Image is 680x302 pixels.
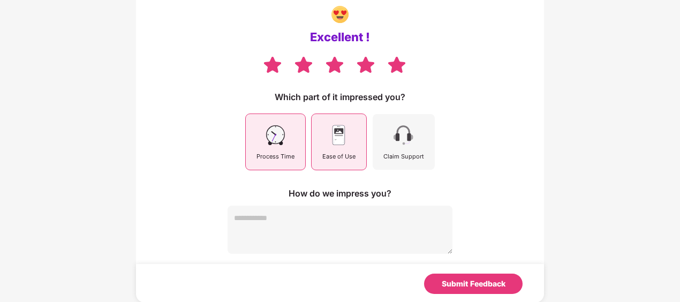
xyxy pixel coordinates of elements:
[262,55,283,74] img: svg+xml;base64,PHN2ZyB4bWxucz0iaHR0cDovL3d3dy53My5vcmcvMjAwMC9zdmciIHdpZHRoPSIzOCIgaGVpZ2h0PSIzNS...
[293,55,314,74] img: svg+xml;base64,PHN2ZyB4bWxucz0iaHR0cDovL3d3dy53My5vcmcvMjAwMC9zdmciIHdpZHRoPSIzOCIgaGVpZ2h0PSIzNS...
[383,152,424,161] div: Claim Support
[331,6,349,23] img: svg+xml;base64,PHN2ZyBpZD0iR3JvdXBfNDI1NDUiIGRhdGEtbmFtZT0iR3JvdXAgNDI1NDUiIHhtbG5zPSJodHRwOi8vd3...
[387,55,407,74] img: svg+xml;base64,PHN2ZyB4bWxucz0iaHR0cDovL3d3dy53My5vcmcvMjAwMC9zdmciIHdpZHRoPSIzOCIgaGVpZ2h0PSIzNS...
[324,55,345,74] img: svg+xml;base64,PHN2ZyB4bWxucz0iaHR0cDovL3d3dy53My5vcmcvMjAwMC9zdmciIHdpZHRoPSIzOCIgaGVpZ2h0PSIzNS...
[256,152,294,161] div: Process Time
[289,187,391,199] div: How do we impress you?
[327,123,351,147] img: svg+xml;base64,PHN2ZyB4bWxucz0iaHR0cDovL3d3dy53My5vcmcvMjAwMC9zdmciIHdpZHRoPSI0NSIgaGVpZ2h0PSI0NS...
[391,123,415,147] img: svg+xml;base64,PHN2ZyB4bWxucz0iaHR0cDovL3d3dy53My5vcmcvMjAwMC9zdmciIHdpZHRoPSI0NSIgaGVpZ2h0PSI0NS...
[322,152,356,161] div: Ease of Use
[263,123,288,147] img: svg+xml;base64,PHN2ZyB4bWxucz0iaHR0cDovL3d3dy53My5vcmcvMjAwMC9zdmciIHdpZHRoPSI0NSIgaGVpZ2h0PSI0NS...
[275,91,405,103] div: Which part of it impressed you?
[310,29,370,44] div: Excellent !
[442,278,505,290] div: Submit Feedback
[356,55,376,74] img: svg+xml;base64,PHN2ZyB4bWxucz0iaHR0cDovL3d3dy53My5vcmcvMjAwMC9zdmciIHdpZHRoPSIzOCIgaGVpZ2h0PSIzNS...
